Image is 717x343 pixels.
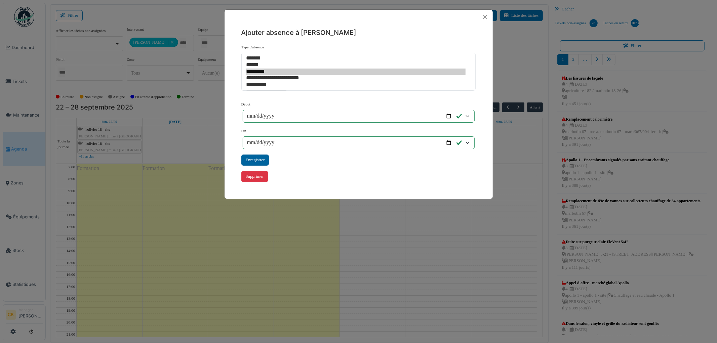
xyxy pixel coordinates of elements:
div: Supprimer [241,171,268,182]
label: Début [241,101,250,107]
h5: Ajouter absence à [PERSON_NAME] [241,28,476,38]
label: Type d'absence [241,44,264,50]
div: Enregistrer [241,155,269,166]
label: Fin [241,128,246,134]
button: Close [481,12,490,22]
